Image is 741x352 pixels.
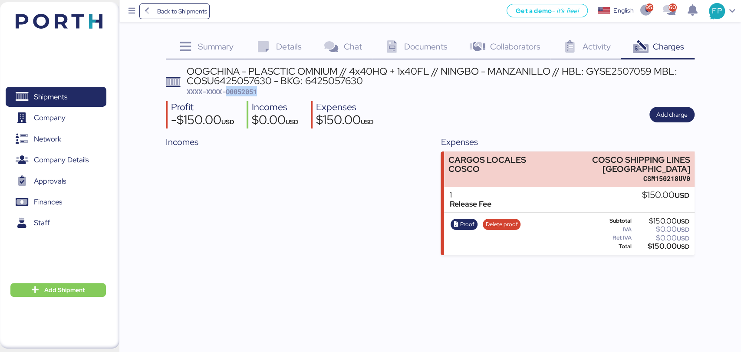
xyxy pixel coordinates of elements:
[34,91,67,103] span: Shipments
[44,285,85,295] span: Add Shipment
[677,243,689,250] span: USD
[596,243,632,250] div: Total
[187,87,257,96] span: XXXX-XXXX-O0052051
[171,114,234,128] div: -$150.00
[653,41,684,52] span: Charges
[187,66,695,86] div: OOGCHINA - PLASCTIC OMNIUM // 4x40HQ + 1x40FL // NINGBO - MANZANILLO // HBL: GYSE2507059 MBL: COS...
[441,135,694,148] div: Expenses
[286,118,299,126] span: USD
[6,213,106,233] a: Staff
[139,3,210,19] a: Back to Shipments
[486,220,518,229] span: Delete proof
[171,101,234,114] div: Profit
[6,129,106,149] a: Network
[677,226,689,234] span: USD
[10,283,106,297] button: Add Shipment
[316,101,374,114] div: Expenses
[6,192,106,212] a: Finances
[596,235,632,241] div: Ret IVA
[252,114,299,128] div: $0.00
[633,235,689,241] div: $0.00
[34,175,66,188] span: Approvals
[483,219,520,230] button: Delete proof
[448,155,541,174] div: CARGOS LOCALES COSCO
[545,155,690,174] div: COSCO SHIPPING LINES [GEOGRAPHIC_DATA]
[6,150,106,170] a: Company Details
[221,118,234,126] span: USD
[34,112,66,124] span: Company
[649,107,695,122] button: Add charge
[34,133,61,145] span: Network
[656,109,688,120] span: Add charge
[198,41,234,52] span: Summary
[34,154,89,166] span: Company Details
[6,108,106,128] a: Company
[276,41,302,52] span: Details
[596,218,632,224] div: Subtotal
[613,6,633,15] div: English
[596,227,632,233] div: IVA
[344,41,362,52] span: Chat
[490,41,540,52] span: Collaborators
[712,5,721,16] span: FP
[449,200,491,209] div: Release Fee
[675,191,689,200] span: USD
[252,101,299,114] div: Incomes
[677,234,689,242] span: USD
[361,118,374,126] span: USD
[34,217,50,229] span: Staff
[166,135,419,148] div: Incomes
[451,219,478,230] button: Proof
[460,220,474,229] span: Proof
[125,4,139,19] button: Menu
[545,174,690,183] div: CSM150218UV0
[449,191,491,200] div: 1
[633,218,689,224] div: $150.00
[633,226,689,233] div: $0.00
[157,6,207,16] span: Back to Shipments
[642,191,689,200] div: $150.00
[677,217,689,225] span: USD
[6,87,106,107] a: Shipments
[583,41,611,52] span: Activity
[404,41,448,52] span: Documents
[316,114,374,128] div: $150.00
[34,196,62,208] span: Finances
[6,171,106,191] a: Approvals
[633,243,689,250] div: $150.00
